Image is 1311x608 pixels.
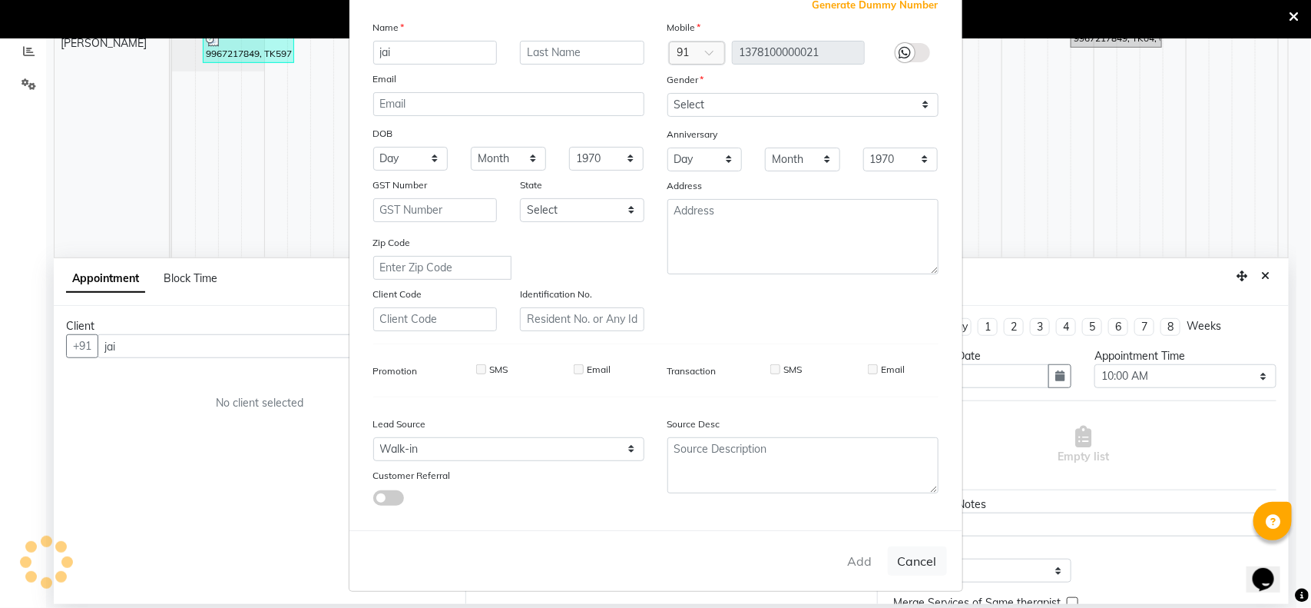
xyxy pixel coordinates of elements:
label: Gender [667,73,704,87]
input: Mobile [732,41,865,65]
input: First Name [373,41,498,65]
label: Anniversary [667,128,718,141]
label: SMS [489,363,508,377]
label: Zip Code [373,236,411,250]
label: Mobile [667,21,701,35]
label: State [520,178,542,192]
input: Resident No. or Any Id [520,307,644,331]
label: DOB [373,127,393,141]
input: GST Number [373,198,498,222]
label: Lead Source [373,417,426,431]
label: Customer Referral [373,469,451,483]
label: Identification No. [520,287,592,301]
label: Transaction [667,364,717,378]
label: Promotion [373,364,418,378]
input: Client Code [373,307,498,331]
label: Source Desc [667,417,720,431]
label: Client Code [373,287,422,301]
button: Cancel [888,547,947,576]
label: Email [373,72,397,86]
label: GST Number [373,178,428,192]
label: Address [667,179,703,193]
label: Name [373,21,405,35]
input: Email [373,92,644,116]
label: Email [881,363,905,377]
label: SMS [783,363,802,377]
input: Last Name [520,41,644,65]
input: Enter Zip Code [373,256,511,280]
label: Email [587,363,611,377]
